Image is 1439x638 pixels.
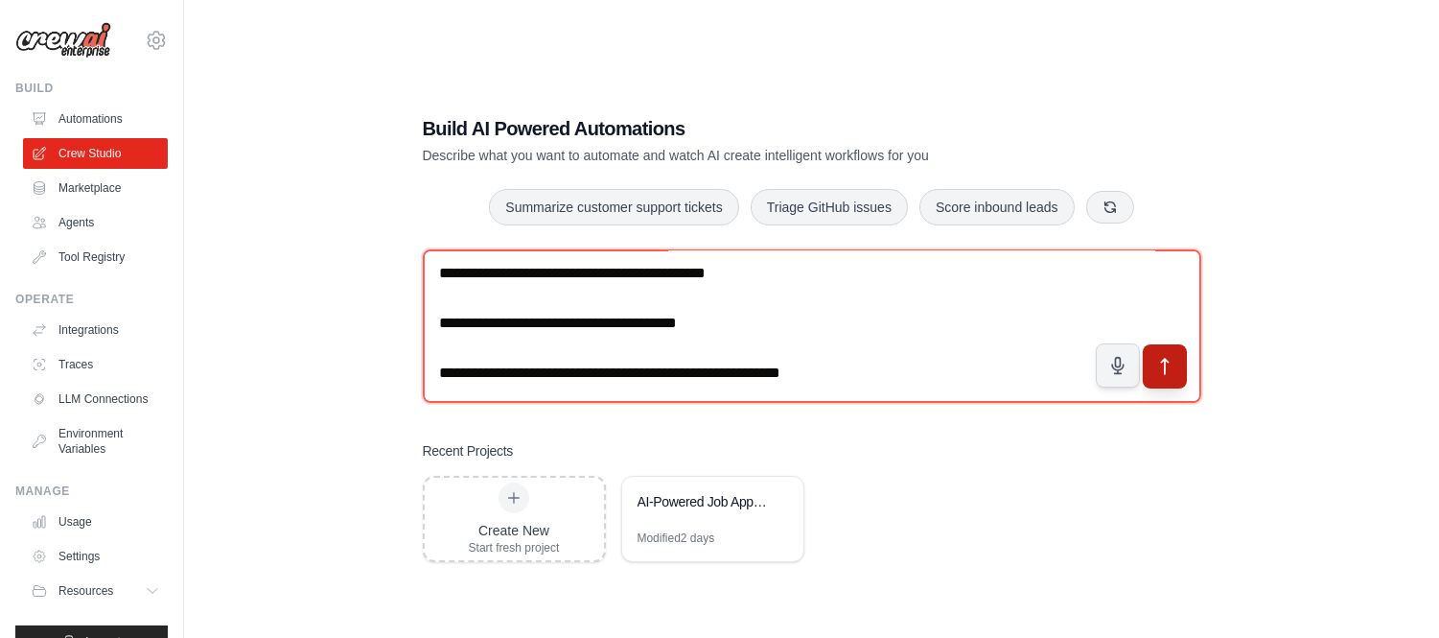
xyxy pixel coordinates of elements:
[1096,343,1140,388] button: Click to speak your automation idea
[23,384,168,414] a: LLM Connections
[423,441,514,461] h3: Recent Projects
[469,521,560,540] div: Create New
[23,418,168,464] a: Environment Variables
[15,22,111,59] img: Logo
[1343,546,1439,638] iframe: Chat Widget
[423,115,1067,142] h1: Build AI Powered Automations
[23,507,168,537] a: Usage
[751,189,908,225] button: Triage GitHub issues
[469,540,560,555] div: Start fresh project
[919,189,1075,225] button: Score inbound leads
[23,207,168,238] a: Agents
[23,349,168,380] a: Traces
[58,583,113,599] span: Resources
[23,541,168,572] a: Settings
[23,315,168,345] a: Integrations
[15,484,168,499] div: Manage
[23,242,168,272] a: Tool Registry
[15,81,168,96] div: Build
[1086,191,1134,224] button: Get new suggestions
[638,492,769,511] div: AI-Powered Job Application Assistant
[23,104,168,134] a: Automations
[23,138,168,169] a: Crew Studio
[23,173,168,203] a: Marketplace
[15,292,168,307] div: Operate
[23,576,168,606] button: Resources
[489,189,738,225] button: Summarize customer support tickets
[423,146,1067,165] p: Describe what you want to automate and watch AI create intelligent workflows for you
[638,531,715,546] div: Modified 2 days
